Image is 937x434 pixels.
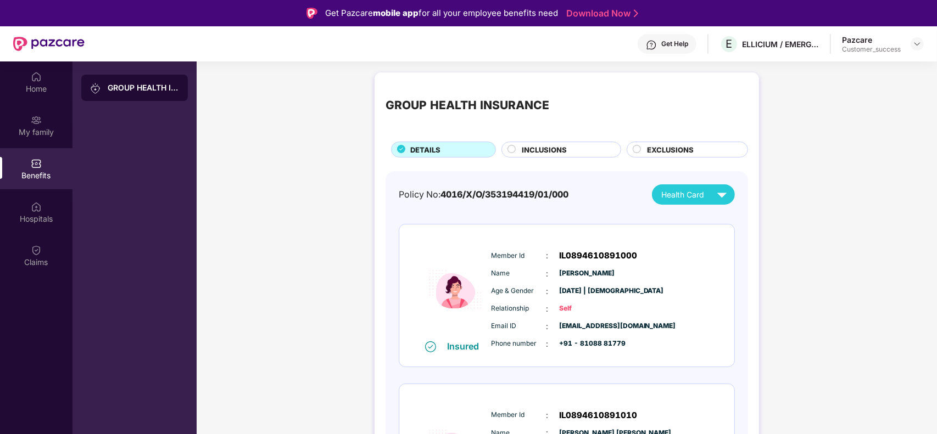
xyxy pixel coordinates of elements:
span: Name [491,268,546,279]
img: Stroke [634,8,638,19]
span: E [726,37,733,50]
span: Age & Gender [491,286,546,296]
span: [EMAIL_ADDRESS][DOMAIN_NAME] [559,321,614,331]
a: Download Now [566,8,635,19]
span: 4016/X/O/353194419/01/000 [440,189,568,200]
span: [DATE] | [DEMOGRAPHIC_DATA] [559,286,614,296]
img: icon [422,239,488,340]
span: : [546,268,548,280]
div: Insured [447,341,486,352]
div: Customer_success [842,45,901,54]
img: svg+xml;base64,PHN2ZyB3aWR0aD0iMjAiIGhlaWdodD0iMjAiIHZpZXdCb3g9IjAgMCAyMCAyMCIgZmlsbD0ibm9uZSIgeG... [90,83,101,94]
span: Phone number [491,339,546,349]
span: DETAILS [410,144,440,155]
img: svg+xml;base64,PHN2ZyBpZD0iQmVuZWZpdHMiIHhtbG5zPSJodHRwOi8vd3d3LnczLm9yZy8yMDAwL3N2ZyIgd2lkdGg9Ij... [31,158,42,169]
span: Health Card [661,189,704,201]
img: svg+xml;base64,PHN2ZyBpZD0iSGVscC0zMngzMiIgeG1sbnM9Imh0dHA6Ly93d3cudzMub3JnLzIwMDAvc3ZnIiB3aWR0aD... [646,40,657,50]
span: +91 - 81088 81779 [559,339,614,349]
button: Health Card [652,184,735,205]
img: svg+xml;base64,PHN2ZyB3aWR0aD0iMjAiIGhlaWdodD0iMjAiIHZpZXdCb3g9IjAgMCAyMCAyMCIgZmlsbD0ibm9uZSIgeG... [31,115,42,126]
div: Get Help [661,40,688,48]
span: Member Id [491,410,546,420]
span: : [546,250,548,262]
div: Get Pazcare for all your employee benefits need [325,7,558,20]
span: : [546,409,548,421]
img: svg+xml;base64,PHN2ZyBpZD0iSG9tZSIgeG1sbnM9Imh0dHA6Ly93d3cudzMub3JnLzIwMDAvc3ZnIiB3aWR0aD0iMjAiIG... [31,71,42,82]
img: svg+xml;base64,PHN2ZyB4bWxucz0iaHR0cDovL3d3dy53My5vcmcvMjAwMC9zdmciIHZpZXdCb3g9IjAgMCAyNCAyNCIgd2... [712,185,732,204]
span: [PERSON_NAME] [559,268,614,279]
strong: mobile app [373,8,419,18]
img: New Pazcare Logo [13,37,85,51]
div: Policy No: [399,188,568,201]
span: : [546,338,548,350]
span: IL0894610891000 [559,249,637,262]
img: Logo [306,8,317,19]
span: EXCLUSIONS [648,144,694,155]
span: : [546,303,548,315]
div: GROUP HEALTH INSURANCE [108,82,179,93]
img: svg+xml;base64,PHN2ZyBpZD0iRHJvcGRvd24tMzJ4MzIiIHhtbG5zPSJodHRwOi8vd3d3LnczLm9yZy8yMDAwL3N2ZyIgd2... [913,40,922,48]
img: svg+xml;base64,PHN2ZyB4bWxucz0iaHR0cDovL3d3dy53My5vcmcvMjAwMC9zdmciIHdpZHRoPSIxNiIgaGVpZ2h0PSIxNi... [425,341,436,352]
span: Relationship [491,303,546,314]
span: Email ID [491,321,546,331]
div: ELLICIUM / EMERGYS SOLUTIONS PRIVATE LIMITED [742,39,819,49]
span: : [546,285,548,297]
span: Self [559,303,614,314]
span: IL0894610891010 [559,409,637,422]
div: Pazcare [842,35,901,45]
span: INCLUSIONS [522,144,567,155]
div: GROUP HEALTH INSURANCE [386,97,549,115]
img: svg+xml;base64,PHN2ZyBpZD0iQ2xhaW0iIHhtbG5zPSJodHRwOi8vd3d3LnczLm9yZy8yMDAwL3N2ZyIgd2lkdGg9IjIwIi... [31,245,42,256]
span: Member Id [491,251,546,261]
span: : [546,320,548,332]
img: svg+xml;base64,PHN2ZyBpZD0iSG9zcGl0YWxzIiB4bWxucz0iaHR0cDovL3d3dy53My5vcmcvMjAwMC9zdmciIHdpZHRoPS... [31,201,42,212]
